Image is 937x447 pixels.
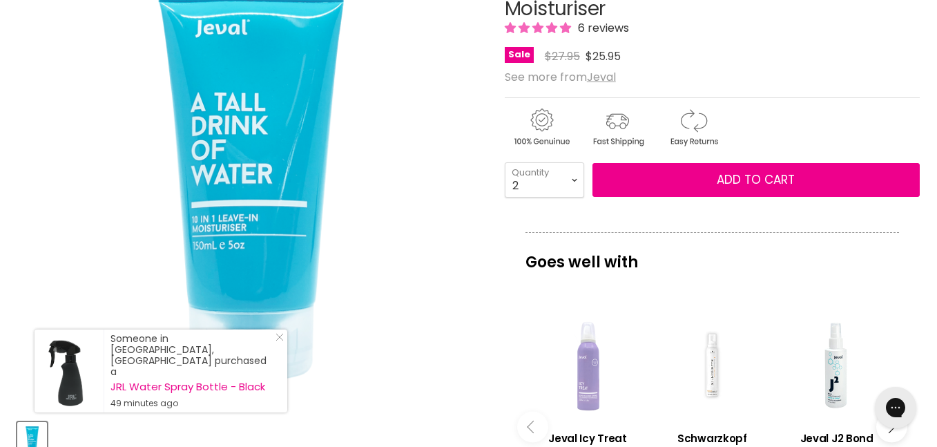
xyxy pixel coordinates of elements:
[505,69,616,85] span: See more from
[592,163,920,198] button: Add to cart
[110,333,273,409] div: Someone in [GEOGRAPHIC_DATA], [GEOGRAPHIC_DATA] purchased a
[545,48,580,64] span: $27.95
[270,333,284,347] a: Close Notification
[581,106,654,149] img: shipping.gif
[505,20,574,36] span: 5.00 stars
[525,232,899,278] p: Goes well with
[505,47,534,63] span: Sale
[505,162,584,197] select: Quantity
[276,333,284,341] svg: Close Icon
[657,106,730,149] img: returns.gif
[868,382,923,433] iframe: Gorgias live chat messenger
[574,20,629,36] span: 6 reviews
[587,69,616,85] a: Jeval
[505,106,578,149] img: genuine.gif
[717,171,795,188] span: Add to cart
[110,381,273,392] a: JRL Water Spray Bottle - Black
[586,48,621,64] span: $25.95
[35,330,104,412] a: Visit product page
[110,398,273,409] small: 49 minutes ago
